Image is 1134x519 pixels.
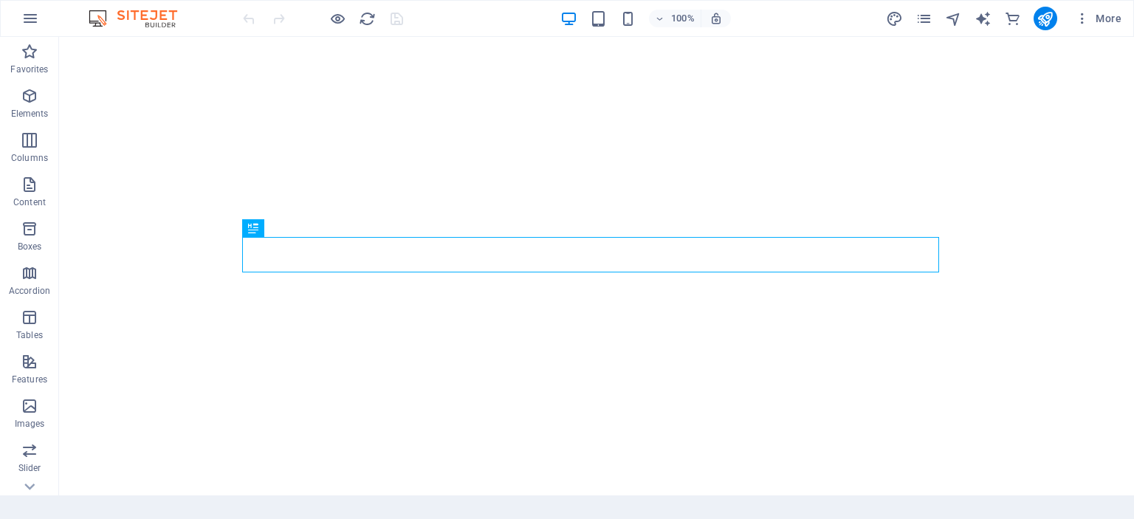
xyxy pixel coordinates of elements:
[359,10,376,27] i: Reload page
[945,10,963,27] button: navigator
[945,10,962,27] i: Navigator
[13,196,46,208] p: Content
[671,10,695,27] h6: 100%
[1075,11,1121,26] span: More
[329,10,346,27] button: Click here to leave preview mode and continue editing
[1004,10,1022,27] button: commerce
[915,10,932,27] i: Pages (Ctrl+Alt+S)
[11,152,48,164] p: Columns
[1069,7,1127,30] button: More
[1004,10,1021,27] i: Commerce
[975,10,992,27] button: text_generator
[1037,10,1054,27] i: Publish
[1034,7,1057,30] button: publish
[358,10,376,27] button: reload
[9,285,50,297] p: Accordion
[85,10,196,27] img: Editor Logo
[11,108,49,120] p: Elements
[886,10,904,27] button: design
[915,10,933,27] button: pages
[709,12,723,25] i: On resize automatically adjust zoom level to fit chosen device.
[18,462,41,474] p: Slider
[16,329,43,341] p: Tables
[886,10,903,27] i: Design (Ctrl+Alt+Y)
[15,418,45,430] p: Images
[10,63,48,75] p: Favorites
[975,10,992,27] i: AI Writer
[649,10,701,27] button: 100%
[12,374,47,385] p: Features
[18,241,42,252] p: Boxes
